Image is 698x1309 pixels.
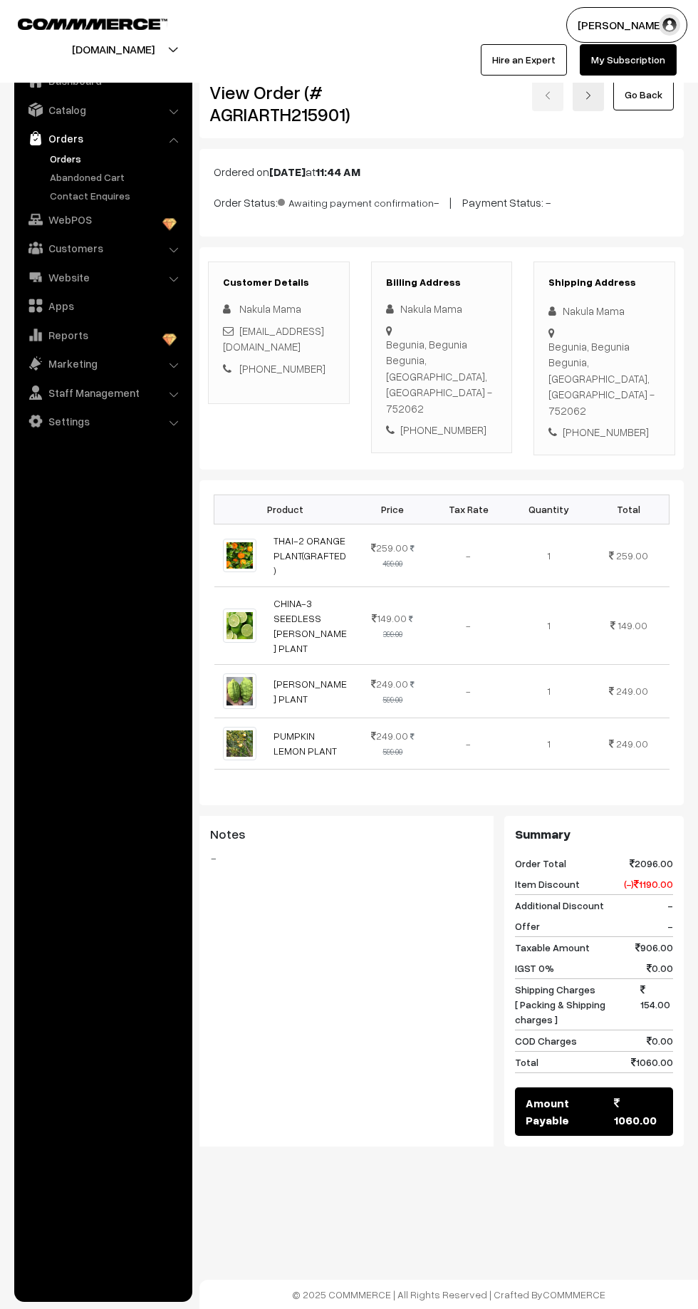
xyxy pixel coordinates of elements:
a: Website [18,264,187,290]
a: WebPOS [18,207,187,232]
a: Hire an Expert [481,44,567,76]
span: (-) 1190.00 [624,876,673,891]
h3: Summary [515,827,673,842]
a: Catalog [18,97,187,123]
img: right-arrow.png [584,91,593,100]
td: - [429,586,509,664]
a: [PERSON_NAME] PLANT [274,678,347,705]
a: Abandoned Cart [46,170,187,185]
span: 154.00 [640,982,673,1027]
th: Product [214,495,357,524]
b: 11:44 AM [316,165,360,179]
a: Staff Management [18,380,187,405]
h3: Shipping Address [548,276,660,289]
th: Quantity [509,495,588,524]
div: Nakula Mama [548,303,660,319]
span: Awaiting payment confirmation [278,192,434,210]
span: IGST 0% [515,961,554,976]
td: - [429,718,509,769]
span: 906.00 [635,940,673,955]
a: Contact Enquires [46,188,187,203]
span: Additional Discount [515,898,604,913]
blockquote: - [210,849,483,866]
a: Orders [46,151,187,166]
th: Tax Rate [429,495,509,524]
h3: Customer Details [223,276,335,289]
div: Nakula Mama [386,301,498,317]
img: user [659,14,680,36]
a: THAI-2 ORANGE PLANT(GRAFTED) [274,534,346,576]
span: 149.00 [372,612,407,624]
img: images - 2024-03-03T091507.225.jpeg [223,673,256,709]
span: Nakula Mama [239,302,301,315]
span: 149.00 [618,619,647,631]
a: [PHONE_NUMBER] [239,362,325,375]
a: Marketing [18,351,187,376]
span: Offer [515,919,540,933]
span: Total [515,1055,538,1070]
span: 0.00 [647,1033,673,1048]
h3: Billing Address [386,276,498,289]
span: Shipping Charges [ Packing & Shipping charges ] [515,982,641,1027]
span: 1 [547,738,551,750]
a: Reports [18,322,187,348]
td: - [429,664,509,718]
a: [EMAIL_ADDRESS][DOMAIN_NAME] [223,324,324,353]
th: Total [588,495,669,524]
div: Begunia, Begunia Begunia, [GEOGRAPHIC_DATA], [GEOGRAPHIC_DATA] - 752062 [548,338,660,419]
span: 1 [547,685,551,697]
strike: 399.00 [383,614,414,638]
a: CHINA-3 SEEDLESS [PERSON_NAME] PLANT [274,597,347,654]
span: - [667,898,673,913]
span: 249.00 [371,678,408,690]
a: Orders [18,125,187,151]
a: Settings [18,408,187,434]
span: 1 [547,549,551,562]
span: COD Charges [515,1033,577,1048]
img: 51ipabxMPzL._AC_UF1000 [223,609,256,642]
button: [DOMAIN_NAME] [22,31,204,67]
img: images - 2024-03-03T091802.493.jpeg [223,727,256,760]
img: images - 2024-03-03T082039.938.jpeg [223,539,256,572]
td: - [429,524,509,586]
p: Ordered on at [214,163,670,180]
h3: Notes [210,827,483,842]
span: 259.00 [616,549,648,562]
a: My Subscription [580,44,677,76]
span: - [667,919,673,933]
span: 249.00 [616,685,648,697]
p: Order Status: - | Payment Status: - [214,192,670,211]
h2: View Order (# AGRIARTH215901) [209,81,350,125]
div: [PHONE_NUMBER] [386,422,498,438]
span: Item Discount [515,876,580,891]
span: 1 [547,619,551,631]
span: Order Total [515,856,566,871]
span: Taxable Amount [515,940,590,955]
span: 249.00 [371,730,408,742]
a: Apps [18,293,187,319]
a: Go Back [613,79,674,110]
button: [PERSON_NAME] [566,7,687,43]
strike: 599.00 [382,680,415,704]
span: 1060.00 [631,1055,673,1070]
span: 0.00 [647,961,673,976]
th: Price [357,495,429,524]
a: PUMPKIN LEMON PLANT [274,730,337,757]
footer: © 2025 COMMMERCE | All Rights Reserved | Crafted By [199,1280,698,1309]
a: COMMMERCE [543,1288,605,1300]
span: 1060.00 [614,1095,662,1129]
span: Amount Payable [526,1095,615,1129]
img: COMMMERCE [18,19,167,29]
a: COMMMERCE [18,14,142,31]
span: 2096.00 [630,856,673,871]
div: Begunia, Begunia Begunia, [GEOGRAPHIC_DATA], [GEOGRAPHIC_DATA] - 752062 [386,336,498,417]
span: 249.00 [616,738,648,750]
div: [PHONE_NUMBER] [548,424,660,440]
b: [DATE] [269,165,306,179]
span: 259.00 [371,542,408,554]
a: Customers [18,235,187,261]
